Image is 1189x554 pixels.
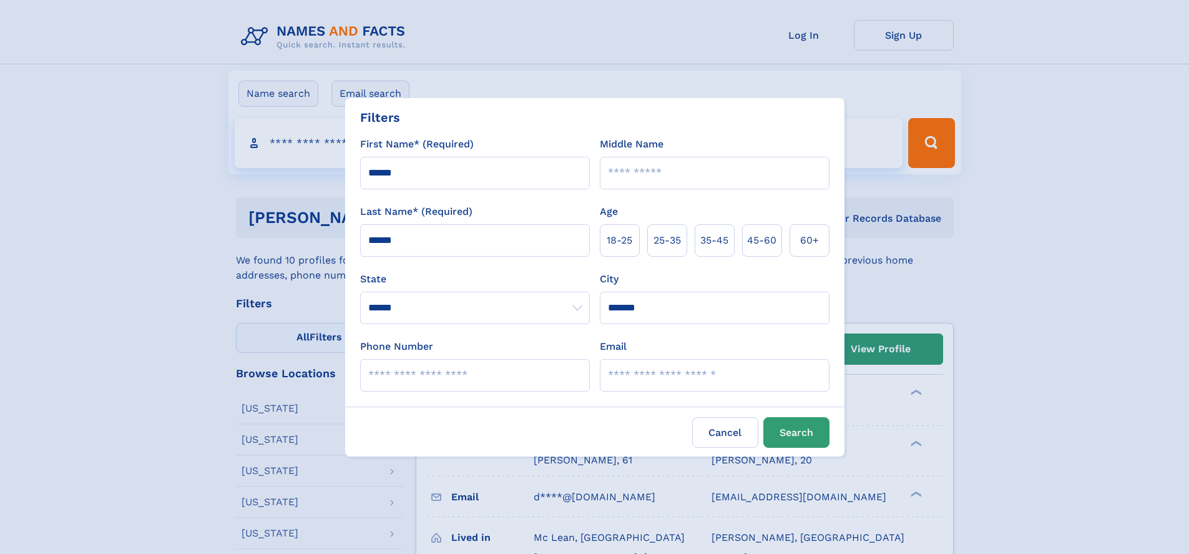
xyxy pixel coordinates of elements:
label: Cancel [692,417,758,448]
button: Search [763,417,829,448]
div: Filters [360,108,400,127]
label: Phone Number [360,339,433,354]
span: 25‑35 [653,233,681,248]
span: 35‑45 [700,233,728,248]
span: 45‑60 [747,233,776,248]
label: Age [600,204,618,219]
label: State [360,272,590,287]
label: Last Name* (Required) [360,204,472,219]
label: Middle Name [600,137,663,152]
label: First Name* (Required) [360,137,474,152]
span: 60+ [800,233,819,248]
label: City [600,272,619,287]
label: Email [600,339,627,354]
span: 18‑25 [607,233,632,248]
